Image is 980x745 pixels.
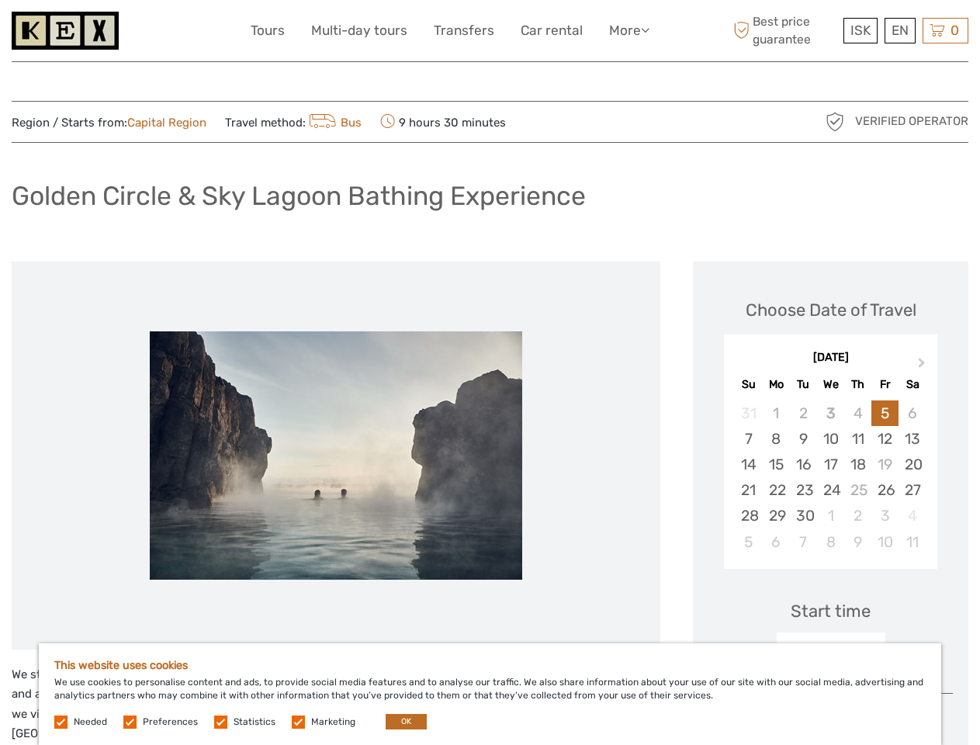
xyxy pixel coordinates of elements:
div: Choose Sunday, September 28th, 2025 [735,503,762,528]
button: Open LiveChat chat widget [178,24,197,43]
div: Fr [871,374,899,395]
div: EN [885,18,916,43]
div: Sa [899,374,926,395]
span: Best price guarantee [729,13,840,47]
a: Capital Region [127,116,206,130]
a: Bus [306,116,362,130]
div: Tu [790,374,817,395]
div: month 2025-09 [729,400,932,555]
div: [DATE] [724,350,937,366]
div: Choose Tuesday, September 16th, 2025 [790,452,817,477]
div: Choose Monday, October 6th, 2025 [763,529,790,555]
div: 08:00 [777,632,885,668]
div: Not available Wednesday, September 3rd, 2025 [817,400,844,426]
div: Choose Saturday, September 13th, 2025 [899,426,926,452]
h5: This website uses cookies [54,659,926,672]
div: Not available Tuesday, September 2nd, 2025 [790,400,817,426]
div: Choose Sunday, October 5th, 2025 [735,529,762,555]
label: Statistics [234,716,275,729]
span: Travel method: [225,111,362,133]
div: Choose Wednesday, September 10th, 2025 [817,426,844,452]
div: Not available Saturday, October 4th, 2025 [899,503,926,528]
a: More [609,19,649,42]
div: Choose Wednesday, September 24th, 2025 [817,477,844,503]
div: Su [735,374,762,395]
span: Verified Operator [855,113,968,130]
div: Not available Monday, September 1st, 2025 [763,400,790,426]
div: Start time [791,599,871,623]
div: Choose Saturday, September 20th, 2025 [899,452,926,477]
div: Choose Wednesday, October 8th, 2025 [817,529,844,555]
div: Choose Sunday, September 7th, 2025 [735,426,762,452]
div: Choose Wednesday, September 17th, 2025 [817,452,844,477]
span: 9 hours 30 minutes [380,111,506,133]
div: Choose Saturday, September 27th, 2025 [899,477,926,503]
div: Choose Wednesday, October 1st, 2025 [817,503,844,528]
div: Choose Thursday, October 9th, 2025 [844,529,871,555]
p: We're away right now. Please check back later! [22,27,175,40]
div: Choose Friday, October 10th, 2025 [871,529,899,555]
a: Transfers [434,19,494,42]
div: We use cookies to personalise content and ads, to provide social media features and to analyse ou... [39,643,941,745]
div: Choose Friday, October 3rd, 2025 [871,503,899,528]
div: Choose Thursday, October 2nd, 2025 [844,503,871,528]
button: OK [386,714,427,729]
div: Choose Tuesday, September 30th, 2025 [790,503,817,528]
div: Choose Tuesday, September 9th, 2025 [790,426,817,452]
label: Preferences [143,716,198,729]
div: Choose Date of Travel [746,298,916,322]
a: Car rental [521,19,583,42]
label: Needed [74,716,107,729]
img: verified_operator_grey_128.png [822,109,847,134]
div: Choose Friday, September 5th, 2025 [871,400,899,426]
div: Choose Monday, September 29th, 2025 [763,503,790,528]
div: Choose Sunday, September 14th, 2025 [735,452,762,477]
label: Marketing [311,716,355,729]
a: Multi-day tours [311,19,407,42]
img: 1261-44dab5bb-39f8-40da-b0c2-4d9fce00897c_logo_small.jpg [12,12,119,50]
div: Choose Monday, September 15th, 2025 [763,452,790,477]
span: Region / Starts from: [12,115,206,131]
span: ISK [850,23,871,38]
div: Choose Saturday, October 11th, 2025 [899,529,926,555]
button: Next Month [911,354,936,379]
div: Choose Thursday, September 11th, 2025 [844,426,871,452]
h1: Golden Circle & Sky Lagoon Bathing Experience [12,180,586,212]
div: We [817,374,844,395]
a: Tours [251,19,285,42]
div: Choose Tuesday, October 7th, 2025 [790,529,817,555]
img: e24a0566bb4345a18e97d8170b210be1_main_slider.jpg [150,331,522,580]
div: Th [844,374,871,395]
div: Not available Thursday, September 4th, 2025 [844,400,871,426]
div: Choose Monday, September 8th, 2025 [763,426,790,452]
span: 0 [948,23,961,38]
div: Not available Sunday, August 31st, 2025 [735,400,762,426]
div: Choose Monday, September 22nd, 2025 [763,477,790,503]
div: Choose Sunday, September 21st, 2025 [735,477,762,503]
div: Mo [763,374,790,395]
div: Choose Friday, September 26th, 2025 [871,477,899,503]
div: Choose Thursday, September 18th, 2025 [844,452,871,477]
div: Not available Thursday, September 25th, 2025 [844,477,871,503]
div: Not available Saturday, September 6th, 2025 [899,400,926,426]
div: Choose Friday, September 12th, 2025 [871,426,899,452]
div: Choose Tuesday, September 23rd, 2025 [790,477,817,503]
div: Not available Friday, September 19th, 2025 [871,452,899,477]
